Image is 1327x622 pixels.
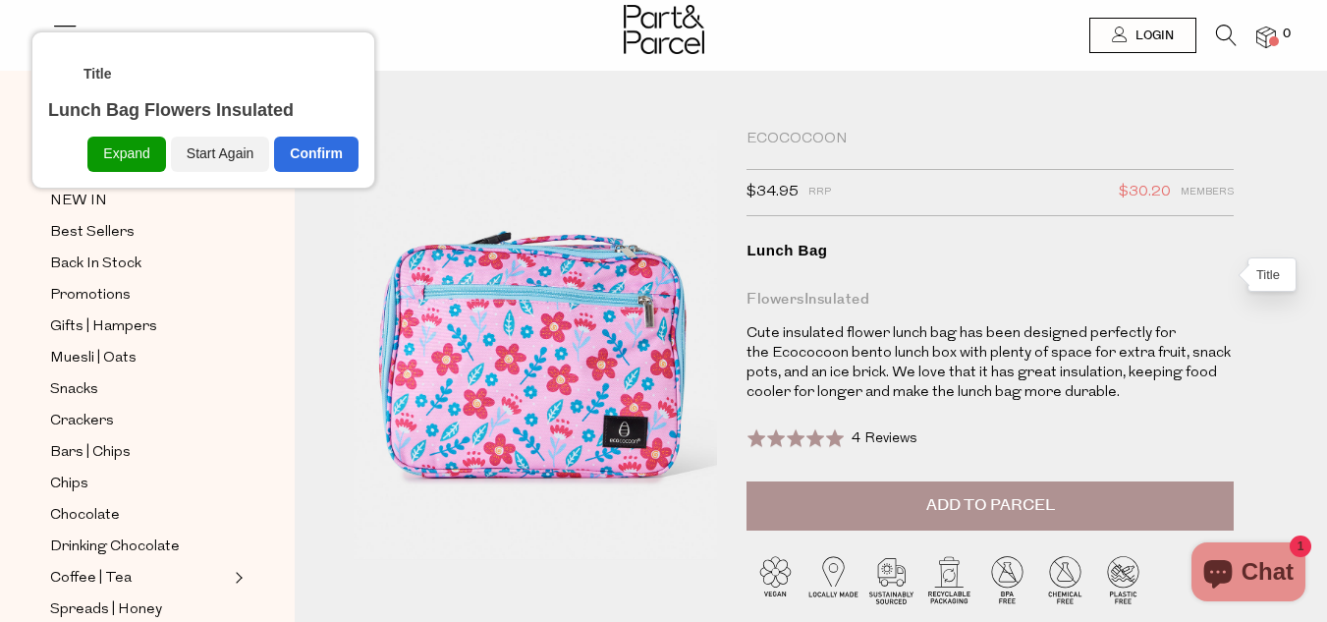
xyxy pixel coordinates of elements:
[50,221,135,245] span: Best Sellers
[83,65,112,83] div: Title
[50,472,229,496] a: Chips
[1181,180,1234,205] span: Members
[50,346,229,370] a: Muesli | Oats
[50,409,229,433] a: Crackers
[50,440,229,465] a: Bars | Chips
[746,270,1234,310] div: Flowers Insulated
[852,431,917,446] span: 4 Reviews
[50,566,229,591] a: Coffee | Tea
[920,550,978,608] img: P_P-ICONS-Live_Bec_V11_Recyclable_Packaging.svg
[230,566,244,590] button: Expand/Collapse Coffee | Tea
[50,441,131,465] span: Bars | Chips
[978,550,1036,608] img: P_P-ICONS-Live_Bec_V11_BPA_Free.svg
[50,597,229,622] a: Spreads | Honey
[808,180,831,205] span: RRP
[1094,550,1152,608] img: P_P-ICONS-Live_Bec_V11_Plastic_Free.svg
[50,473,88,496] span: Chips
[50,284,131,308] span: Promotions
[746,481,1234,531] button: Add to Parcel
[862,550,920,608] img: P_P-ICONS-Live_Bec_V11_Sustainable_Sourced.svg
[50,598,162,622] span: Spreads | Honey
[1119,180,1171,205] span: $30.20
[746,241,1234,260] div: Lunch Bag
[50,189,229,213] a: NEW IN
[746,550,804,608] img: P_P-ICONS-Live_Bec_V11_Vegan.svg
[1131,28,1174,44] span: Login
[1256,27,1276,47] a: 0
[50,315,157,339] span: Gifts | Hampers
[48,99,359,121] div: Lunch Bag Flowers Insulated
[50,252,229,276] a: Back In Stock
[50,347,137,370] span: Muesli | Oats
[50,535,229,559] a: Drinking Chocolate
[50,220,229,245] a: Best Sellers
[50,314,229,339] a: Gifts | Hampers
[50,283,229,308] a: Promotions
[1186,542,1311,606] inbox-online-store-chat: Shopify online store chat
[926,494,1055,517] span: Add to Parcel
[746,180,799,205] span: $34.95
[1278,26,1296,43] span: 0
[50,567,132,591] span: Coffee | Tea
[87,137,165,172] div: Expand
[746,324,1234,403] p: Cute insulated flower lunch bag has been designed perfectly for the Ecococoon bento lunch box wit...
[624,5,704,54] img: Part&Parcel
[50,410,114,433] span: Crackers
[48,60,68,87] div: <
[274,137,359,172] div: Confirm
[50,536,180,559] span: Drinking Chocolate
[1256,266,1280,283] div: Title
[1089,18,1196,53] a: Login
[804,550,862,608] img: P_P-ICONS-Live_Bec_V11_Locally_Made_2.svg
[50,190,107,213] span: NEW IN
[50,378,98,402] span: Snacks
[50,503,229,528] a: Chocolate
[171,137,270,172] div: Start Again
[1036,550,1094,608] img: P_P-ICONS-Live_Bec_V11_Chemical_Free.svg
[50,253,141,276] span: Back In Stock
[50,504,120,528] span: Chocolate
[50,377,229,402] a: Snacks
[746,130,1234,149] div: Ecococoon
